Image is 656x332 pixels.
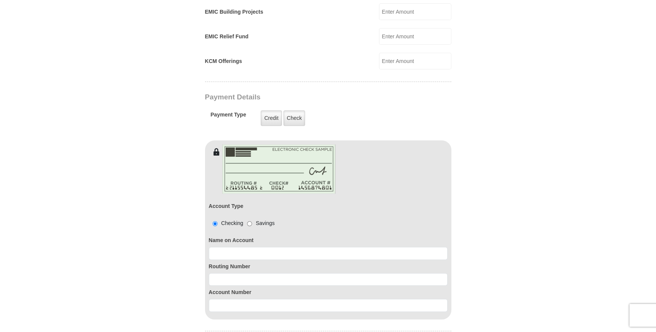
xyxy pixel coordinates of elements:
label: Check [283,110,305,126]
input: Enter Amount [379,53,451,69]
label: EMIC Building Projects [205,8,263,16]
div: Checking Savings [209,219,275,227]
label: KCM Offerings [205,57,242,65]
input: Enter Amount [379,3,451,20]
label: Account Number [209,288,448,296]
label: Account Type [209,202,244,210]
img: check-en.png [222,144,336,194]
h5: Payment Type [211,112,246,122]
label: Name on Account [209,236,448,244]
input: Enter Amount [379,28,451,45]
label: Routing Number [209,263,448,271]
h3: Payment Details [205,93,398,102]
label: EMIC Relief Fund [205,33,249,41]
label: Credit [261,110,282,126]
